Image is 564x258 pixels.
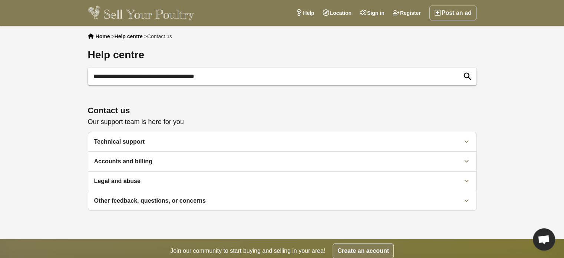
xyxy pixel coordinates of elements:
span: Join our community to start buying and selling in your area! [170,246,325,255]
a: Location [319,6,356,20]
div: Open chat [533,228,555,251]
a: Home [96,33,110,39]
a: Register [389,6,425,20]
div: Legal and abuse [94,177,453,185]
li: > [144,33,172,39]
h1: Help centre [88,49,476,61]
a: Help [291,6,318,20]
button: Search [459,68,476,85]
a: Accounts and billing [88,152,476,171]
h2: Our support team is here for you [88,117,476,126]
a: Technical support [88,132,476,151]
a: Legal and abuse [88,172,476,191]
a: Sign in [356,6,389,20]
h2: Contact us [88,106,476,115]
div: Technical support [94,138,453,146]
img: Sell Your Poultry [88,6,194,20]
li: > [111,33,142,39]
a: Post an ad [429,6,476,20]
div: Other feedback, questions, or concerns [94,197,453,205]
span: Contact us [147,33,172,39]
a: Help centre [114,33,142,39]
a: Other feedback, questions, or concerns [88,191,476,211]
div: Accounts and billing [94,158,453,165]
